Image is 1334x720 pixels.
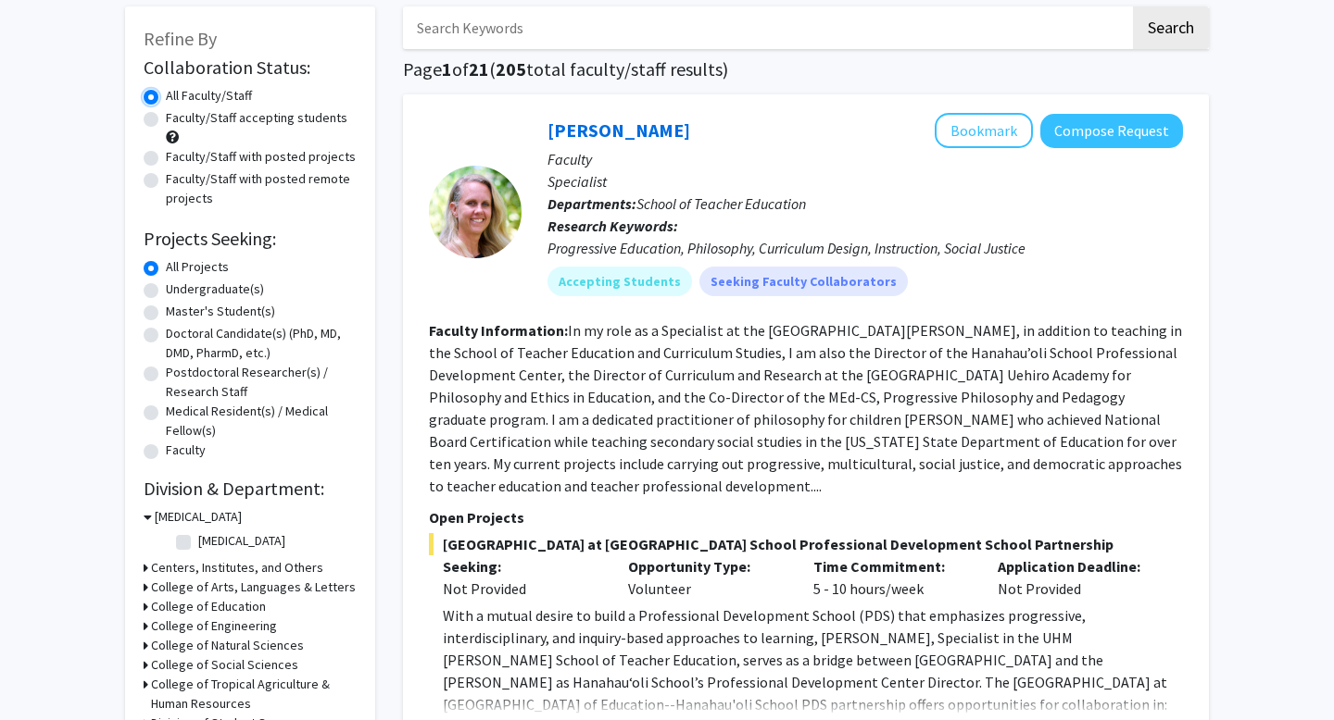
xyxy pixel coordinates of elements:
h3: College of Education [151,597,266,616]
b: Faculty Information: [429,321,568,340]
button: Compose Request to Amber Makaiau [1040,114,1183,148]
p: Open Projects [429,506,1183,528]
label: Faculty [166,441,206,460]
span: 205 [496,57,526,81]
h3: College of Natural Sciences [151,636,304,655]
a: [PERSON_NAME] [547,118,690,142]
label: Postdoctoral Researcher(s) / Research Staff [166,363,357,402]
h3: Centers, Institutes, and Others [151,558,323,577]
div: Progressive Education, Philosophy, Curriculum Design, Instruction, Social Justice [547,237,1183,259]
fg-read-more: In my role as a Specialist at the [GEOGRAPHIC_DATA][PERSON_NAME], in addition to teaching in the ... [429,321,1182,495]
h3: [MEDICAL_DATA] [155,507,242,527]
h2: Division & Department: [144,478,357,500]
iframe: Chat [14,637,79,706]
b: Departments: [547,194,636,213]
label: Undergraduate(s) [166,279,264,299]
p: Opportunity Type: [628,555,786,577]
h3: College of Tropical Agriculture & Human Resources [151,675,357,714]
label: All Faculty/Staff [166,86,252,106]
h2: Projects Seeking: [144,228,357,250]
div: Not Provided [443,577,600,600]
mat-chip: Accepting Students [547,267,692,296]
label: Master's Student(s) [166,302,275,321]
label: Faculty/Staff accepting students [166,108,347,128]
input: Search Keywords [403,6,1130,49]
h3: College of Arts, Languages & Letters [151,577,356,597]
label: Faculty/Staff with posted remote projects [166,169,357,208]
button: Add Amber Makaiau to Bookmarks [935,113,1033,148]
p: Time Commitment: [813,555,971,577]
label: [MEDICAL_DATA] [198,531,285,551]
mat-chip: Seeking Faculty Collaborators [699,267,908,296]
b: Research Keywords: [547,217,678,235]
p: Application Deadline: [998,555,1155,577]
label: Medical Resident(s) / Medical Fellow(s) [166,402,357,441]
p: Specialist [547,170,1183,192]
div: Not Provided [984,555,1169,600]
span: 1 [442,57,452,81]
span: 21 [469,57,489,81]
h2: Collaboration Status: [144,56,357,79]
p: Faculty [547,148,1183,170]
h1: Page of ( total faculty/staff results) [403,58,1209,81]
span: School of Teacher Education [636,194,806,213]
h3: College of Engineering [151,616,277,636]
p: With a mutual desire to build a Professional Development School (PDS) that emphasizes progressive... [443,604,1183,715]
span: [GEOGRAPHIC_DATA] at [GEOGRAPHIC_DATA] School Professional Development School Partnership [429,533,1183,555]
span: Refine By [144,27,217,50]
label: Faculty/Staff with posted projects [166,147,356,167]
button: Search [1133,6,1209,49]
label: Doctoral Candidate(s) (PhD, MD, DMD, PharmD, etc.) [166,324,357,363]
div: Volunteer [614,555,799,600]
div: 5 - 10 hours/week [799,555,985,600]
p: Seeking: [443,555,600,577]
h3: College of Social Sciences [151,655,298,675]
label: All Projects [166,257,229,277]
